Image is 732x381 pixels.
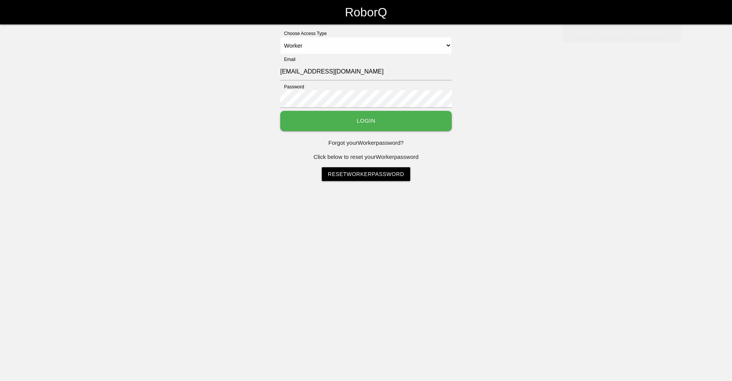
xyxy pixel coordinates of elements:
label: Password [280,83,304,90]
a: ResetWorkerPassword [322,167,410,181]
button: Login [280,111,452,131]
label: Email [280,56,295,63]
label: Choose Access Type [280,30,327,37]
p: Forgot your Worker password? [280,139,452,147]
div: Session has expired. Please Log In [563,23,681,42]
p: Click below to reset your Worker password [280,153,452,162]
